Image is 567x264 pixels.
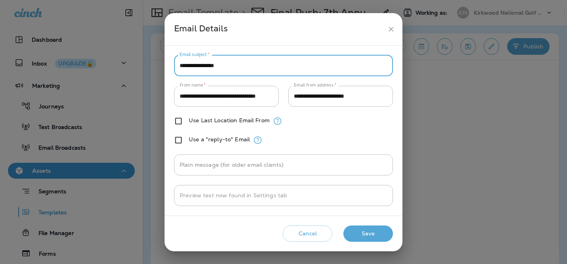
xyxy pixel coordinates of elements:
label: Email subject [180,52,210,58]
label: From name [180,82,206,88]
button: close [384,22,398,37]
button: Save [343,225,393,242]
label: Use a "reply-to" Email [189,136,250,143]
div: Email Details [174,22,384,37]
button: Cancel [283,225,332,242]
label: Use Last Location Email From [189,117,270,123]
label: Email from address [294,82,336,88]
